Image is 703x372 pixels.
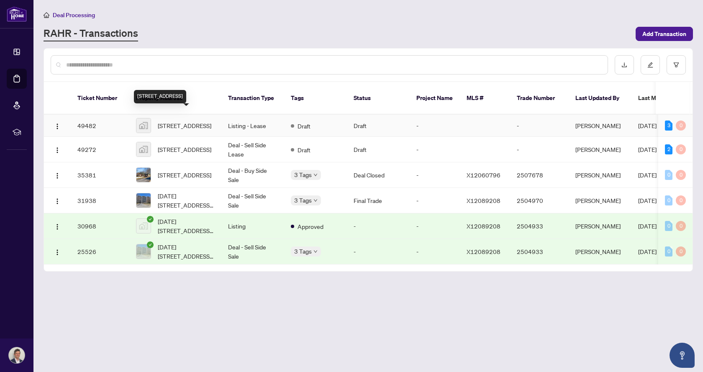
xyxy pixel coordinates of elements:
img: Logo [54,198,61,205]
td: Deal - Buy Side Sale [221,162,284,188]
img: thumbnail-img [136,118,151,133]
img: thumbnail-img [136,219,151,233]
span: [DATE] [638,122,657,129]
span: Draft [298,121,310,131]
td: 2504970 [510,188,569,213]
span: filter [673,62,679,68]
img: thumbnail-img [136,168,151,182]
div: 0 [676,246,686,257]
td: Deal - Sell Side Lease [221,137,284,162]
td: Deal - Sell Side Sale [221,188,284,213]
span: 3 Tags [294,195,312,205]
td: - [410,188,460,213]
button: Logo [51,143,64,156]
span: check-circle [147,216,154,223]
span: [DATE] [638,146,657,153]
td: Listing [221,213,284,239]
td: Listing - Lease [221,115,284,137]
td: - [410,115,460,137]
span: download [621,62,627,68]
button: Logo [51,219,64,233]
span: X12089208 [467,197,500,204]
span: [DATE][STREET_ADDRESS][US_STATE] [158,217,215,235]
th: Property Address [129,82,221,115]
th: Trade Number [510,82,569,115]
div: 3 [665,121,672,131]
th: Tags [284,82,347,115]
div: 0 [676,121,686,131]
span: [DATE][STREET_ADDRESS][US_STATE] [158,242,215,261]
span: Add Transaction [642,27,686,41]
td: Deal - Sell Side Sale [221,239,284,264]
img: thumbnail-img [136,193,151,208]
div: 0 [665,221,672,231]
span: [DATE] [638,248,657,255]
td: Final Trade [347,188,410,213]
td: 2507678 [510,162,569,188]
td: 31938 [71,188,129,213]
td: [PERSON_NAME] [569,188,631,213]
th: Project Name [410,82,460,115]
span: edit [647,62,653,68]
td: - [410,162,460,188]
button: download [615,55,634,74]
td: [PERSON_NAME] [569,213,631,239]
div: 0 [676,144,686,154]
span: [STREET_ADDRESS] [158,170,211,180]
button: Logo [51,168,64,182]
img: Logo [54,123,61,130]
div: 0 [676,195,686,205]
td: 35381 [71,162,129,188]
td: 49482 [71,115,129,137]
div: 0 [665,246,672,257]
th: Last Updated By [569,82,631,115]
div: 0 [665,195,672,205]
td: Deal Closed [347,162,410,188]
td: Draft [347,115,410,137]
span: check-circle [147,241,154,248]
span: 3 Tags [294,170,312,180]
img: Logo [54,223,61,230]
span: Approved [298,222,323,231]
span: 3 Tags [294,246,312,256]
td: [PERSON_NAME] [569,137,631,162]
td: 25526 [71,239,129,264]
td: [PERSON_NAME] [569,115,631,137]
td: - [510,137,569,162]
td: 30968 [71,213,129,239]
span: home [44,12,49,18]
span: down [313,173,318,177]
span: [STREET_ADDRESS] [158,145,211,154]
span: [DATE] [638,171,657,179]
a: RAHR - Transactions [44,26,138,41]
span: Draft [298,145,310,154]
td: - [510,115,569,137]
img: Logo [54,172,61,179]
img: logo [7,6,27,22]
button: Logo [51,245,64,258]
span: [STREET_ADDRESS] [158,121,211,130]
span: [DATE] [638,197,657,204]
span: Last Modified Date [638,93,689,103]
div: 2 [665,144,672,154]
button: Open asap [670,343,695,368]
th: Ticket Number [71,82,129,115]
td: - [347,213,410,239]
span: X12089208 [467,222,500,230]
td: - [410,213,460,239]
td: - [347,239,410,264]
td: 2504933 [510,213,569,239]
div: 0 [676,221,686,231]
span: [DATE] [638,222,657,230]
img: Logo [54,249,61,256]
td: 2504933 [510,239,569,264]
img: Logo [54,147,61,154]
th: Status [347,82,410,115]
td: [PERSON_NAME] [569,239,631,264]
td: - [410,239,460,264]
td: 49272 [71,137,129,162]
div: 0 [665,170,672,180]
span: X12089208 [467,248,500,255]
th: Transaction Type [221,82,284,115]
td: [PERSON_NAME] [569,162,631,188]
